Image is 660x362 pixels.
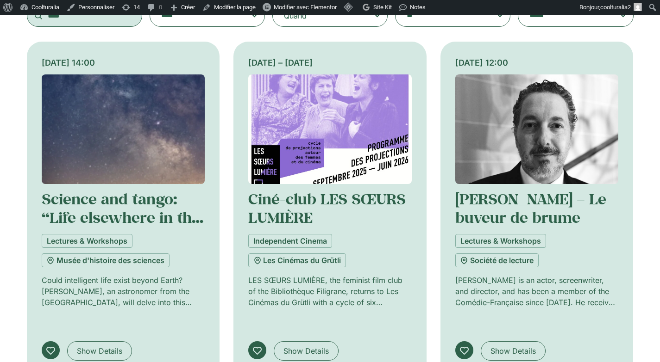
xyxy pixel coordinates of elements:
[455,189,606,227] a: [PERSON_NAME] – Le buveur de brume
[284,10,307,21] div: Quand
[455,234,546,248] a: Lectures & Workshops
[274,4,337,11] span: Modifier avec Elementor
[283,345,329,356] span: Show Details
[67,341,132,361] a: Show Details
[600,4,631,11] span: coolturalia2
[274,341,339,361] a: Show Details
[42,253,170,267] a: Musée d'histoire des sciences
[42,56,205,69] div: [DATE] 14:00
[248,253,346,267] a: Les Cinémas du Grütli
[407,9,481,22] textarea: Search
[529,9,603,22] textarea: Search
[248,275,412,308] p: LES SŒURS LUMIÈRE, the feminist film club of the Bibliothèque Filigrane, returns to Les Cinémas d...
[248,234,332,248] a: Independent Cinema
[77,345,122,356] span: Show Details
[455,56,619,69] div: [DATE] 12:00
[42,234,132,248] a: Lectures & Workshops
[481,341,546,361] a: Show Details
[248,56,412,69] div: [DATE] – [DATE]
[42,275,205,308] p: Could intelligent life exist beyond Earth? [PERSON_NAME], an astronomer from the [GEOGRAPHIC_DATA...
[42,189,203,264] a: Science and tango: “Life elsewhere in the universe… not as certain as we think”
[373,4,392,11] span: Site Kit
[42,74,205,184] img: Coolturalia - Science et tango: La vie ailleurs dans l'univers... pas si sûre qu'on le croit
[248,189,406,227] a: Ciné-club LES SŒURS LUMIÈRE
[161,9,235,22] textarea: Search
[455,275,619,308] p: [PERSON_NAME] is an actor, screenwriter, and director, and has been a member of the Comédie-Franç...
[455,253,539,267] a: Société de lecture
[490,345,536,356] span: Show Details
